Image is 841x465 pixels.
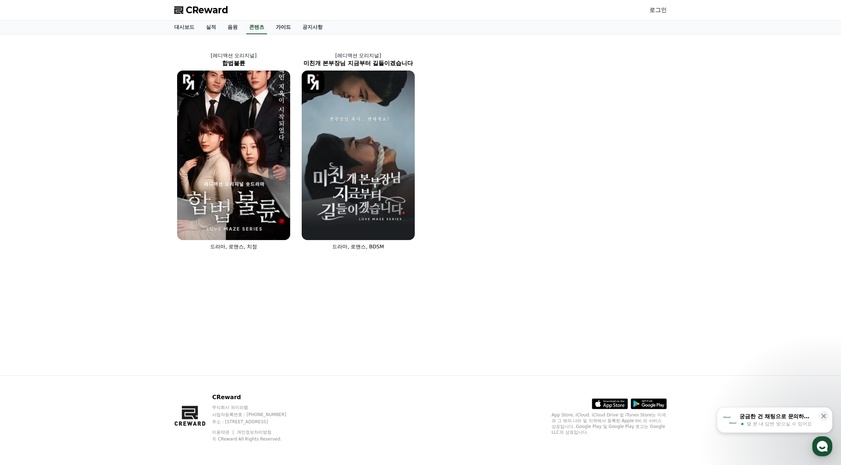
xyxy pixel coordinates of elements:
[66,239,75,245] span: 대화
[23,239,27,245] span: 홈
[210,244,257,249] span: 드라마, 로맨스, 치정
[48,228,93,246] a: 대화
[93,228,138,246] a: 설정
[177,71,290,240] img: 합법불륜
[222,21,243,34] a: 음원
[171,52,296,59] p: [레디액션 오리지널]
[302,71,415,240] img: 미친개 본부장님 지금부터 길들이겠습니다
[212,436,300,442] p: © CReward All Rights Reserved.
[212,430,235,435] a: 이용약관
[111,239,120,245] span: 설정
[168,21,200,34] a: 대시보드
[649,6,667,14] a: 로그인
[296,59,420,68] h2: 미친개 본부장님 지금부터 길들이겠습니다
[552,412,667,435] p: App Store, iCloud, iCloud Drive 및 iTunes Store는 미국과 그 밖의 나라 및 지역에서 등록된 Apple Inc.의 서비스 상표입니다. Goo...
[296,46,420,256] a: [레디액션 오리지널] 미친개 본부장님 지금부터 길들이겠습니다 미친개 본부장님 지금부터 길들이겠습니다 [object Object] Logo 드라마, 로맨스, BDSM
[297,21,328,34] a: 공지사항
[237,430,271,435] a: 개인정보처리방침
[332,244,384,249] span: 드라마, 로맨스, BDSM
[2,228,48,246] a: 홈
[212,412,300,417] p: 사업자등록번호 : [PHONE_NUMBER]
[171,59,296,68] h2: 합법불륜
[177,71,200,93] img: [object Object] Logo
[296,52,420,59] p: [레디액션 오리지널]
[212,393,300,402] p: CReward
[200,21,222,34] a: 실적
[212,419,300,425] p: 주소 : [STREET_ADDRESS]
[212,405,300,410] p: 주식회사 와이피랩
[174,4,228,16] a: CReward
[302,71,324,93] img: [object Object] Logo
[270,21,297,34] a: 가이드
[246,21,267,34] a: 콘텐츠
[171,46,296,256] a: [레디액션 오리지널] 합법불륜 합법불륜 [object Object] Logo 드라마, 로맨스, 치정
[186,4,228,16] span: CReward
